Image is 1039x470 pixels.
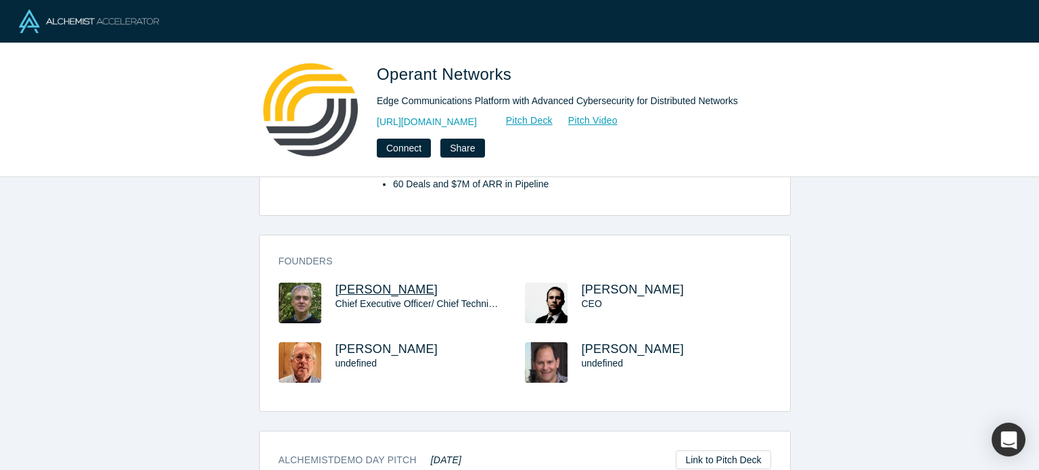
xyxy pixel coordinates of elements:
em: [DATE] [431,454,461,465]
img: Operant Networks's Logo [263,62,358,157]
img: Bob MacDonald's Profile Image [279,342,321,383]
img: Alchemist Logo [19,9,159,33]
a: Pitch Video [553,113,618,128]
h3: Alchemist Demo Day Pitch [279,453,462,467]
img: Keith Rose's Profile Image [525,283,568,323]
img: Dave Bass's Profile Image [525,342,568,383]
h3: Founders [279,254,752,268]
a: Pitch Deck [491,113,553,128]
span: undefined [582,358,624,369]
img: Randy King's Profile Image [279,283,321,323]
div: Edge Communications Platform with Advanced Cybersecurity for Distributed Networks [377,94,756,108]
button: Connect [377,139,431,158]
span: Chief Executive Officer/ Chief Technical Officer [336,298,531,309]
a: [PERSON_NAME] [582,283,685,296]
span: CEO [582,298,602,309]
a: [PERSON_NAME] [336,342,438,356]
a: [PERSON_NAME] [582,342,685,356]
a: [URL][DOMAIN_NAME] [377,115,477,129]
span: undefined [336,358,377,369]
li: 60 Deals and $7M of ARR in Pipeline [393,177,771,191]
dt: Highlights [279,149,383,206]
a: [PERSON_NAME] [336,283,438,296]
span: Operant Networks [377,65,516,83]
button: Share [440,139,484,158]
a: Link to Pitch Deck [676,450,770,469]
